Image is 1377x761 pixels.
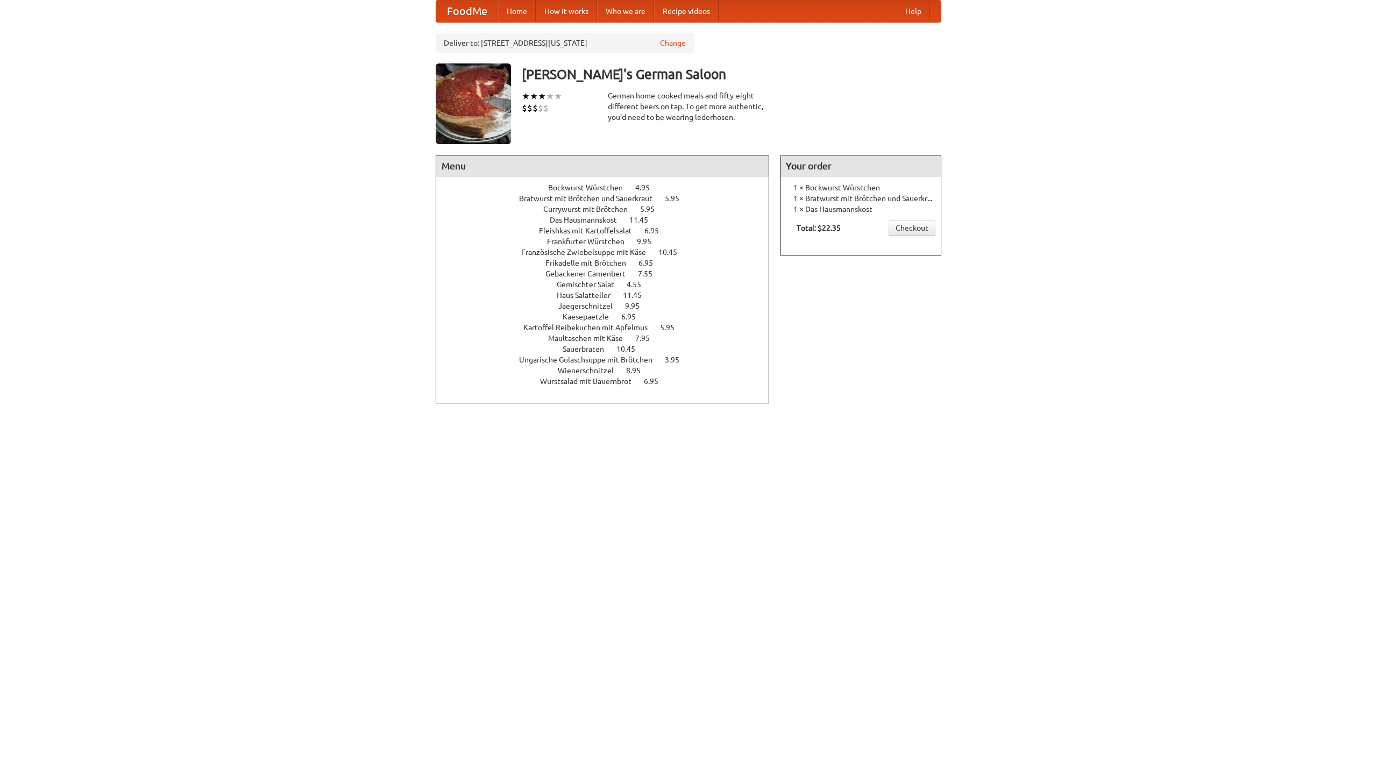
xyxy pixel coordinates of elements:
li: 1 × Bratwurst mit Brötchen und Sauerkraut [786,193,935,204]
li: ★ [554,90,562,102]
a: Kaesepaetzle 6.95 [563,312,656,321]
span: 3.95 [665,355,690,364]
span: Fleishkas mit Kartoffelsalat [539,226,643,235]
a: Who we are [597,1,654,22]
span: 4.95 [635,183,661,192]
a: Sauerbraten 10.45 [563,345,655,353]
span: Französische Zwiebelsuppe mit Käse [521,248,657,257]
a: Frikadelle mit Brötchen 6.95 [545,259,673,267]
a: Kartoffel Reibekuchen mit Apfelmus 5.95 [523,323,694,332]
h4: Menu [436,155,769,177]
span: 5.95 [665,194,690,203]
a: Frankfurter Würstchen 9.95 [547,237,671,246]
a: Maultaschen mit Käse 7.95 [548,334,670,343]
a: Ungarische Gulaschsuppe mit Brötchen 3.95 [519,355,699,364]
span: 7.95 [635,334,661,343]
span: 10.45 [658,248,688,257]
span: Gemischter Salat [557,280,625,289]
span: 8.95 [626,366,651,375]
a: Fleishkas mit Kartoffelsalat 6.95 [539,226,679,235]
a: FoodMe [436,1,498,22]
a: Currywurst mit Brötchen 5.95 [543,205,675,214]
span: 10.45 [616,345,646,353]
span: 6.95 [644,226,670,235]
span: Wienerschnitzel [558,366,624,375]
span: Currywurst mit Brötchen [543,205,638,214]
span: 6.95 [638,259,664,267]
span: Frikadelle mit Brötchen [545,259,637,267]
a: Bratwurst mit Brötchen und Sauerkraut 5.95 [519,194,699,203]
li: 1 × Bockwurst Würstchen [786,182,935,193]
b: Total: $22.35 [797,224,841,232]
span: 7.55 [638,269,663,278]
span: 4.55 [627,280,652,289]
h3: [PERSON_NAME]'s German Saloon [522,63,941,85]
a: Change [660,38,686,48]
div: German home-cooked meals and fifty-eight different beers on tap. To get more authentic, you'd nee... [608,90,769,123]
span: Sauerbraten [563,345,615,353]
li: ★ [522,90,530,102]
a: Gebackener Camenbert 7.55 [545,269,672,278]
span: 11.45 [629,216,659,224]
span: 6.95 [621,312,647,321]
a: Bockwurst Würstchen 4.95 [548,183,670,192]
span: 6.95 [644,377,669,386]
span: 5.95 [640,205,665,214]
a: How it works [536,1,597,22]
span: 5.95 [660,323,685,332]
span: Ungarische Gulaschsuppe mit Brötchen [519,355,663,364]
a: Jaegerschnitzel 9.95 [558,302,659,310]
li: $ [543,102,549,114]
img: angular.jpg [436,63,511,144]
span: Wurstsalad mit Bauernbrot [540,377,642,386]
li: ★ [538,90,546,102]
a: Das Hausmannskost 11.45 [550,216,668,224]
a: Haus Salatteller 11.45 [557,291,662,300]
span: Maultaschen mit Käse [548,334,634,343]
li: $ [527,102,533,114]
li: $ [538,102,543,114]
span: 9.95 [637,237,662,246]
a: Home [498,1,536,22]
li: 1 × Das Hausmannskost [786,204,935,215]
span: Bratwurst mit Brötchen und Sauerkraut [519,194,663,203]
span: 9.95 [625,302,650,310]
span: Das Hausmannskost [550,216,628,224]
h4: Your order [780,155,941,177]
span: Kaesepaetzle [563,312,620,321]
li: $ [533,102,538,114]
li: ★ [546,90,554,102]
a: Wienerschnitzel 8.95 [558,366,661,375]
li: ★ [530,90,538,102]
span: Kartoffel Reibekuchen mit Apfelmus [523,323,658,332]
a: Französische Zwiebelsuppe mit Käse 10.45 [521,248,697,257]
li: $ [522,102,527,114]
a: Wurstsalad mit Bauernbrot 6.95 [540,377,678,386]
span: Haus Salatteller [557,291,621,300]
span: Jaegerschnitzel [558,302,623,310]
span: Frankfurter Würstchen [547,237,635,246]
a: Recipe videos [654,1,719,22]
div: Deliver to: [STREET_ADDRESS][US_STATE] [436,33,694,53]
a: Gemischter Salat 4.55 [557,280,661,289]
span: Bockwurst Würstchen [548,183,634,192]
a: Checkout [889,220,935,236]
a: Help [897,1,930,22]
span: 11.45 [623,291,652,300]
span: Gebackener Camenbert [545,269,636,278]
